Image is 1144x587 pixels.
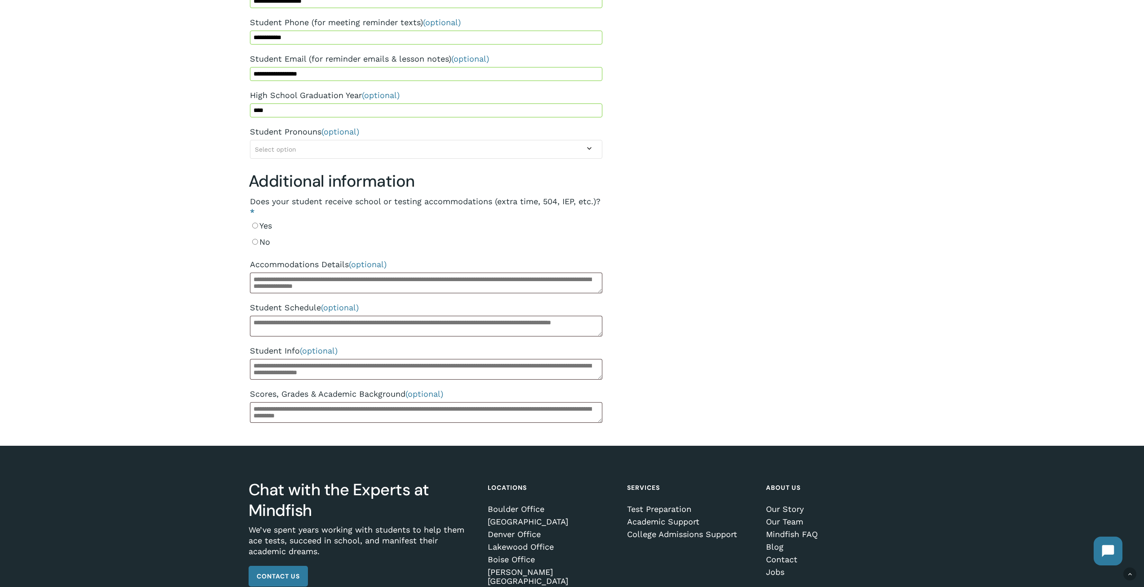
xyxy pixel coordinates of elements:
h4: Locations [488,479,614,496]
a: Mindfish FAQ [766,530,892,539]
span: (optional) [300,346,338,355]
abbr: required [250,207,254,217]
a: College Admissions Support [627,530,753,539]
a: Boise Office [488,555,614,564]
legend: Does your student receive school or testing accommodations (extra time, 504, IEP, etc.)? [250,196,602,218]
p: We’ve spent years working with students to help them ace tests, succeed in school, and manifest t... [249,524,475,566]
span: (optional) [362,90,400,100]
h4: About Us [766,479,892,496]
label: Accommodations Details [250,256,602,273]
span: Contact Us [257,572,300,581]
label: Yes [250,218,602,234]
input: Yes [252,223,258,229]
label: Student Phone (for meeting reminder texts) [250,14,602,31]
span: Select option [255,146,296,153]
a: Jobs [766,568,892,577]
a: Boulder Office [488,505,614,514]
h4: Services [627,479,753,496]
span: (optional) [321,303,359,312]
iframe: Chatbot [1085,528,1131,574]
h3: Chat with the Experts at Mindfish [249,479,475,521]
a: Our Team [766,517,892,526]
a: Contact Us [249,566,308,587]
span: (optional) [405,389,443,399]
label: Student Email (for reminder emails & lesson notes) [250,51,602,67]
a: [GEOGRAPHIC_DATA] [488,517,614,526]
label: Student Schedule [250,300,602,316]
span: (optional) [321,127,359,136]
a: Our Story [766,505,892,514]
label: Scores, Grades & Academic Background [250,386,602,402]
a: Denver Office [488,530,614,539]
a: Lakewood Office [488,542,614,551]
span: (optional) [349,260,387,269]
label: No [250,234,602,250]
label: High School Graduation Year [250,87,602,103]
label: Student Info [250,343,602,359]
span: (optional) [451,54,489,63]
h3: Additional information [249,171,604,192]
a: Test Preparation [627,505,753,514]
label: Student Pronouns [250,124,602,140]
a: [PERSON_NAME][GEOGRAPHIC_DATA] [488,568,614,586]
a: Blog [766,542,892,551]
a: Academic Support [627,517,753,526]
span: (optional) [423,18,461,27]
a: Contact [766,555,892,564]
input: No [252,239,258,245]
